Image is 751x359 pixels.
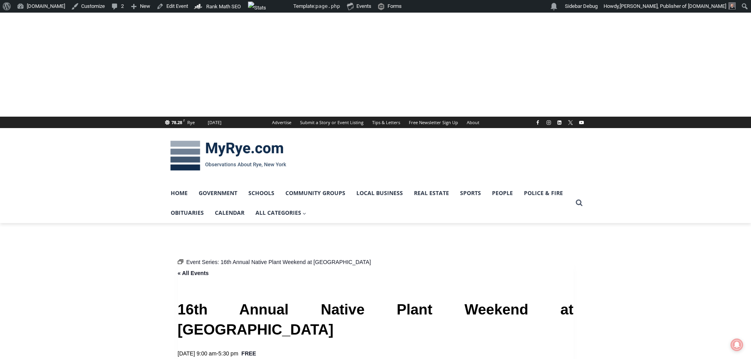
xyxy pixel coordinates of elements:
[572,196,586,210] button: View Search Form
[620,3,726,9] span: [PERSON_NAME], Publisher of [DOMAIN_NAME]
[165,135,291,176] img: MyRye.com
[533,118,542,127] a: Facebook
[206,4,241,9] span: Rank Math SEO
[518,183,568,203] a: Police & Fire
[486,183,518,203] a: People
[315,3,340,9] span: page.php
[408,183,455,203] a: Real Estate
[268,117,296,128] a: Advertise
[544,118,553,127] a: Instagram
[165,183,193,203] a: Home
[280,183,351,203] a: Community Groups
[165,183,572,223] nav: Primary Navigation
[193,183,243,203] a: Government
[368,117,404,128] a: Tips & Letters
[183,118,185,123] span: F
[218,350,239,357] span: 5:30 pm
[351,183,408,203] a: Local Business
[577,118,586,127] a: YouTube
[178,299,574,340] h1: 16th Annual Native Plant Weekend at [GEOGRAPHIC_DATA]
[455,183,486,203] a: Sports
[186,259,219,265] span: Event Series:
[248,2,292,11] img: Views over 48 hours. Click for more Jetpack Stats.
[209,203,250,223] a: Calendar
[187,119,195,126] div: Rye
[221,259,371,265] a: 16th Annual Native Plant Weekend at [GEOGRAPHIC_DATA]
[404,117,462,128] a: Free Newsletter Sign Up
[296,117,368,128] a: Submit a Story or Event Listing
[241,349,256,358] span: Free
[178,350,217,357] span: [DATE] 9:00 am
[250,203,312,223] a: All Categories
[171,119,182,125] span: 78.28
[268,117,484,128] nav: Secondary Navigation
[178,258,183,267] em: Event Series:
[555,118,564,127] a: Linkedin
[178,349,239,358] h2: -
[208,119,222,126] div: [DATE]
[566,118,575,127] a: X
[243,183,280,203] a: Schools
[462,117,484,128] a: About
[165,203,209,223] a: Obituaries
[255,208,307,217] span: All Categories
[178,270,209,276] a: « All Events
